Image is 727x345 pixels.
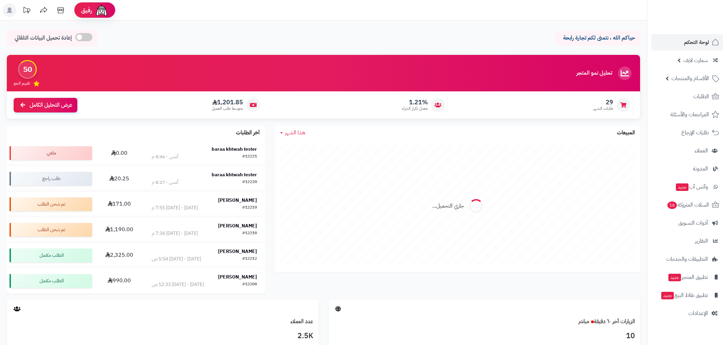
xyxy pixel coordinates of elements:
[95,3,108,17] img: ai-face.png
[10,197,92,211] div: تم شحن الطلب
[651,88,723,105] a: الطلبات
[651,233,723,249] a: التقارير
[651,287,723,303] a: تطبيق نقاط البيعجديد
[578,317,635,326] a: الزيارات آخر ٦٠ دقيقةمباشر
[152,153,178,160] div: أمس - 8:46 م
[218,273,257,281] strong: [PERSON_NAME]
[593,106,613,111] span: طلبات الشهر
[152,281,204,288] div: [DATE] - [DATE] 12:33 ص
[18,3,35,19] a: تحديثات المنصة
[651,161,723,177] a: المدونة
[242,256,257,262] div: #12212
[676,183,688,191] span: جديد
[684,37,709,47] span: لوحة التحكم
[681,128,709,137] span: طلبات الإرجاع
[651,269,723,285] a: تطبيق المتجرجديد
[667,201,677,209] span: 16
[670,110,709,119] span: المراجعات والأسئلة
[242,153,257,160] div: #12221
[651,34,723,50] a: لوحة التحكم
[242,281,257,288] div: #12208
[693,92,709,101] span: الطلبات
[218,197,257,204] strong: [PERSON_NAME]
[576,70,612,76] h3: تحليل نمو المتجر
[651,142,723,159] a: العملاء
[14,80,30,86] span: تقييم النمو
[10,172,92,185] div: طلب راجع
[290,317,313,326] a: عدد العملاء
[651,305,723,321] a: الإعدادات
[661,292,674,299] span: جديد
[678,218,708,228] span: أدوات التسويق
[95,192,144,217] td: 171.00
[675,182,708,192] span: وآتس آب
[578,317,589,326] small: مباشر
[152,205,198,211] div: [DATE] - [DATE] 7:55 م
[218,248,257,255] strong: [PERSON_NAME]
[651,106,723,123] a: المراجعات والأسئلة
[30,101,72,109] span: عرض التحليل الكامل
[95,268,144,294] td: 990.00
[10,146,92,160] div: ملغي
[212,146,257,153] strong: baraa khtwah tester
[666,254,708,264] span: التطبيقات والخدمات
[10,223,92,237] div: تم شحن الطلب
[12,330,313,342] h3: 2.5K
[152,230,198,237] div: [DATE] - [DATE] 7:34 م
[560,34,635,42] p: حياكم الله ، نتمنى لكم تجارة رابحة
[242,179,257,186] div: #12220
[334,330,635,342] h3: 10
[683,56,708,65] span: سمارت لايف
[432,202,464,210] div: جاري التحميل...
[152,179,178,186] div: أمس - 8:27 م
[693,164,708,174] span: المدونة
[695,236,708,246] span: التقارير
[95,217,144,242] td: 1,190.00
[95,140,144,166] td: 0.00
[695,146,708,155] span: العملاء
[661,290,708,300] span: تطبيق نقاط البيع
[10,274,92,288] div: الطلب مكتمل
[668,272,708,282] span: تطبيق المتجر
[212,106,243,111] span: متوسط طلب العميل
[617,130,635,136] h3: المبيعات
[81,6,92,14] span: رفيق
[668,274,681,281] span: جديد
[10,249,92,262] div: الطلب مكتمل
[280,129,305,137] a: هذا الشهر
[95,243,144,268] td: 2,325.00
[285,129,305,137] span: هذا الشهر
[651,124,723,141] a: طلبات الإرجاع
[236,130,260,136] h3: آخر الطلبات
[402,99,428,106] span: 1.21%
[593,99,613,106] span: 29
[242,205,257,211] div: #12219
[152,256,201,262] div: [DATE] - [DATE] 5:54 ص
[14,98,77,112] a: عرض التحليل الكامل
[212,171,257,178] strong: baraa khtwah tester
[651,179,723,195] a: وآتس آبجديد
[242,230,257,237] div: #12218
[688,309,708,318] span: الإعدادات
[218,222,257,229] strong: [PERSON_NAME]
[212,99,243,106] span: 1,201.85
[671,74,709,83] span: الأقسام والمنتجات
[15,34,72,42] span: إعادة تحميل البيانات التلقائي
[651,197,723,213] a: السلات المتروكة16
[402,106,428,111] span: معدل تكرار الشراء
[667,200,709,210] span: السلات المتروكة
[651,215,723,231] a: أدوات التسويق
[95,166,144,191] td: 20.25
[651,251,723,267] a: التطبيقات والخدمات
